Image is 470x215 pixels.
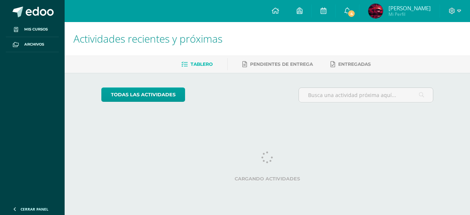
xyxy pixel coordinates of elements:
label: Cargando actividades [101,176,434,182]
span: Archivos [24,42,44,47]
span: Cerrar panel [21,207,48,212]
span: Tablero [191,61,213,67]
span: Mis cursos [24,26,48,32]
a: Pendientes de entrega [242,58,313,70]
img: 1dcd1353be092e83cdb8da187a644cf9.png [368,4,383,18]
span: Entregadas [338,61,371,67]
span: Pendientes de entrega [250,61,313,67]
a: Tablero [181,58,213,70]
span: Actividades recientes y próximas [73,32,223,46]
a: Entregadas [330,58,371,70]
span: 4 [347,10,355,18]
a: Mis cursos [6,22,59,37]
a: todas las Actividades [101,87,185,102]
a: Archivos [6,37,59,52]
span: [PERSON_NAME] [388,4,431,12]
span: Mi Perfil [388,11,431,17]
input: Busca una actividad próxima aquí... [299,88,433,102]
